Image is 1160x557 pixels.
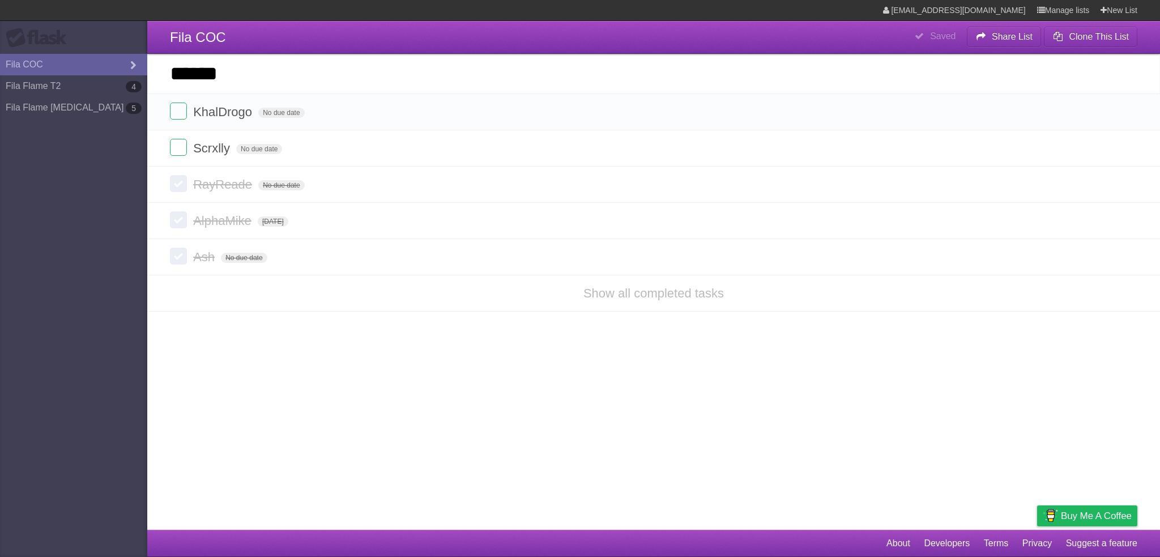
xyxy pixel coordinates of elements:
label: Star task [1068,103,1090,121]
span: Scrxlly [193,141,233,155]
a: Terms [984,533,1009,554]
a: Suggest a feature [1066,533,1137,554]
div: Flask [6,28,74,48]
b: Share List [992,32,1033,41]
b: Saved [930,31,956,41]
span: RayReade [193,177,255,192]
label: Done [170,103,187,120]
b: Clone This List [1069,32,1129,41]
span: AlphaMike [193,214,254,228]
label: Done [170,248,187,265]
span: Fila COC [170,29,226,45]
span: Ash [193,250,217,264]
span: No due date [221,253,267,263]
img: Buy me a coffee [1043,506,1058,525]
span: [DATE] [258,216,288,227]
label: Done [170,175,187,192]
span: No due date [258,180,304,190]
button: Clone This List [1044,27,1137,47]
a: Buy me a coffee [1037,505,1137,526]
a: Developers [924,533,970,554]
span: KhalDrogo [193,105,255,119]
button: Share List [967,27,1042,47]
span: No due date [236,144,282,154]
a: About [886,533,910,554]
a: Privacy [1022,533,1052,554]
label: Done [170,139,187,156]
span: No due date [258,108,304,118]
label: Done [170,211,187,228]
a: Show all completed tasks [583,286,724,300]
b: 4 [126,81,142,92]
b: 5 [126,103,142,114]
span: Buy me a coffee [1061,506,1132,526]
label: Star task [1068,139,1090,158]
